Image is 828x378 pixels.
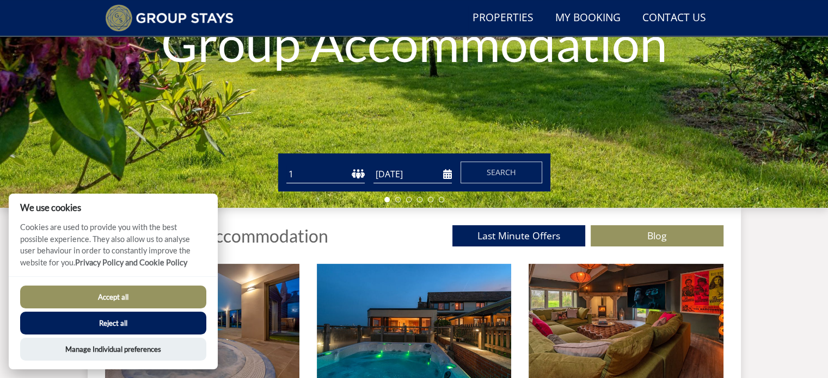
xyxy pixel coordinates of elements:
button: Accept all [20,286,206,308]
span: Search [487,167,516,177]
p: Cookies are used to provide you with the best possible experience. They also allow us to analyse ... [9,221,218,276]
button: Reject all [20,312,206,334]
h2: We use cookies [9,202,218,213]
button: Search [461,162,542,183]
img: Group Stays [105,4,234,32]
a: My Booking [551,6,625,30]
a: Privacy Policy and Cookie Policy [75,258,187,267]
input: Arrival Date [373,165,452,183]
button: Manage Individual preferences [20,338,206,361]
a: Contact Us [638,6,710,30]
a: Properties [468,6,538,30]
a: Last Minute Offers [452,225,585,246]
a: Blog [591,225,723,246]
